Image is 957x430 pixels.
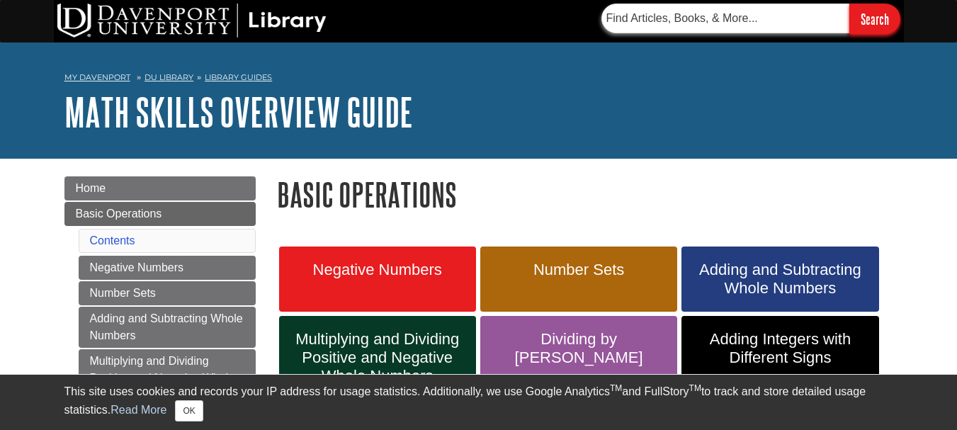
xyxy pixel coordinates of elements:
[849,4,900,34] input: Search
[145,72,193,82] a: DU Library
[491,261,667,279] span: Number Sets
[277,176,893,213] h1: Basic Operations
[480,247,677,312] a: Number Sets
[279,316,476,400] a: Multiplying and Dividing Positive and Negative Whole Numbers
[491,330,667,367] span: Dividing by [PERSON_NAME]
[76,182,106,194] span: Home
[79,307,256,348] a: Adding and Subtracting Whole Numbers
[57,4,327,38] img: DU Library
[64,383,893,421] div: This site uses cookies and records your IP address for usage statistics. Additionally, we use Goo...
[64,176,256,200] a: Home
[610,383,622,393] sup: TM
[111,404,166,416] a: Read More
[79,256,256,280] a: Negative Numbers
[90,234,135,247] a: Contents
[689,383,701,393] sup: TM
[79,349,256,407] a: Multiplying and Dividing Positive and Negative Whole Numbers
[601,4,849,33] input: Find Articles, Books, & More...
[175,400,203,421] button: Close
[681,247,878,312] a: Adding and Subtracting Whole Numbers
[64,202,256,226] a: Basic Operations
[290,261,465,279] span: Negative Numbers
[480,316,677,400] a: Dividing by [PERSON_NAME]
[64,72,130,84] a: My Davenport
[279,247,476,312] a: Negative Numbers
[64,68,893,91] nav: breadcrumb
[692,330,868,367] span: Adding Integers with Different Signs
[601,4,900,34] form: Searches DU Library's articles, books, and more
[76,208,162,220] span: Basic Operations
[79,281,256,305] a: Number Sets
[205,72,272,82] a: Library Guides
[681,316,878,400] a: Adding Integers with Different Signs
[64,90,413,134] a: Math Skills Overview Guide
[290,330,465,385] span: Multiplying and Dividing Positive and Negative Whole Numbers
[692,261,868,298] span: Adding and Subtracting Whole Numbers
